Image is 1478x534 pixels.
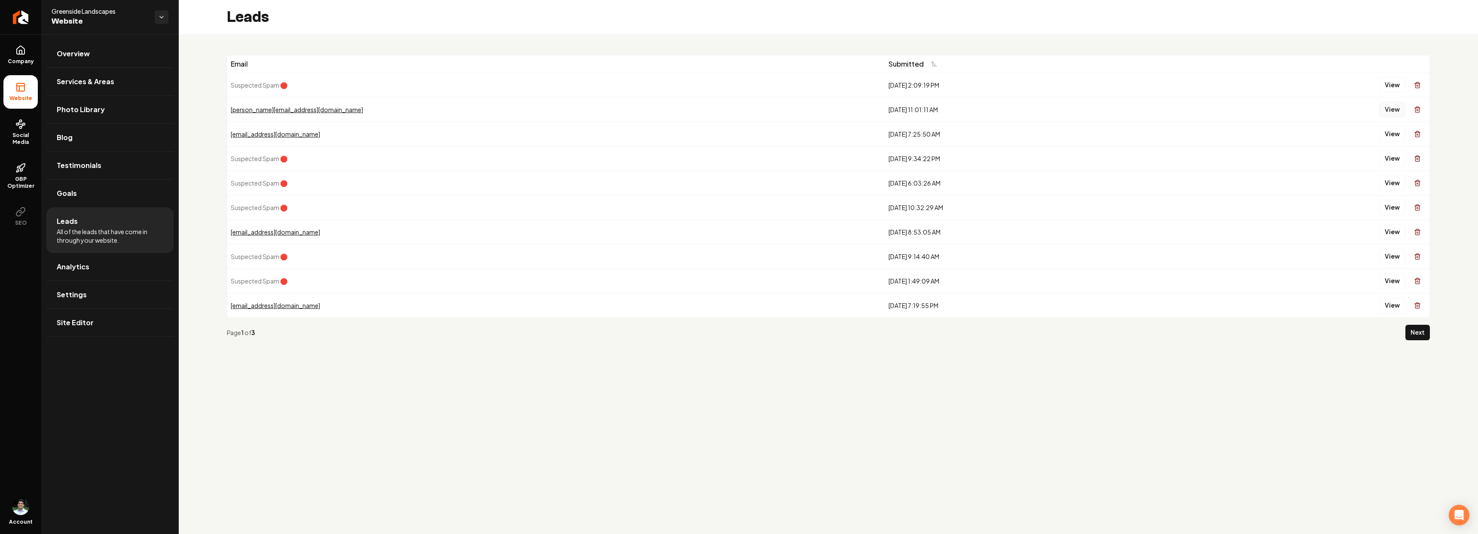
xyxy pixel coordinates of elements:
[1379,224,1405,240] button: View
[889,56,943,72] button: Submitted
[46,152,174,179] a: Testimonials
[889,105,1172,114] div: [DATE] 11:01:11 AM
[1379,151,1405,166] button: View
[231,301,882,310] div: [EMAIL_ADDRESS][DOMAIN_NAME]
[231,59,882,69] div: Email
[57,262,89,272] span: Analytics
[12,498,29,515] button: Open user button
[52,15,148,27] span: Website
[46,309,174,336] a: Site Editor
[889,301,1172,310] div: [DATE] 7:19:55 PM
[57,317,94,328] span: Site Editor
[231,81,287,89] span: Suspected Spam 🛑
[13,10,29,24] img: Rebolt Logo
[889,130,1172,138] div: [DATE] 7:25:50 AM
[1449,505,1469,525] div: Open Intercom Messenger
[244,329,251,336] span: of
[231,155,287,162] span: Suspected Spam 🛑
[231,277,287,285] span: Suspected Spam 🛑
[46,40,174,67] a: Overview
[889,154,1172,163] div: [DATE] 9:34:22 PM
[1379,273,1405,289] button: View
[46,124,174,151] a: Blog
[57,216,78,226] span: Leads
[889,59,924,69] span: Submitted
[46,281,174,308] a: Settings
[1379,126,1405,142] button: View
[231,179,287,187] span: Suspected Spam 🛑
[3,112,38,153] a: Social Media
[3,176,38,189] span: GBP Optimizer
[46,96,174,123] a: Photo Library
[46,68,174,95] a: Services & Areas
[3,200,38,233] button: SEO
[3,156,38,196] a: GBP Optimizer
[889,81,1172,89] div: [DATE] 2:09:19 PM
[1379,175,1405,191] button: View
[12,220,30,226] span: SEO
[46,253,174,281] a: Analytics
[12,498,29,515] img: Arwin Rahmatpanah
[241,329,244,336] strong: 1
[46,180,174,207] a: Goals
[231,228,882,236] div: [EMAIL_ADDRESS][DOMAIN_NAME]
[57,49,90,59] span: Overview
[889,277,1172,285] div: [DATE] 1:49:09 AM
[57,104,105,115] span: Photo Library
[4,58,37,65] span: Company
[1405,325,1430,340] button: Next
[227,329,241,336] span: Page
[3,132,38,146] span: Social Media
[231,130,882,138] div: [EMAIL_ADDRESS][DOMAIN_NAME]
[889,203,1172,212] div: [DATE] 10:32:29 AM
[1379,102,1405,117] button: View
[227,9,269,26] h2: Leads
[3,38,38,72] a: Company
[9,519,33,525] span: Account
[57,132,73,143] span: Blog
[57,227,163,244] span: All of the leads that have come in through your website.
[1379,200,1405,215] button: View
[57,188,77,198] span: Goals
[6,95,36,102] span: Website
[889,179,1172,187] div: [DATE] 6:03:26 AM
[231,204,287,211] span: Suspected Spam 🛑
[1379,249,1405,264] button: View
[889,252,1172,261] div: [DATE] 9:14:40 AM
[1379,298,1405,313] button: View
[57,76,114,87] span: Services & Areas
[1379,77,1405,93] button: View
[52,7,148,15] span: Greenside Landscapes
[251,329,255,336] strong: 3
[57,290,87,300] span: Settings
[57,160,101,171] span: Testimonials
[231,105,882,114] div: [PERSON_NAME][EMAIL_ADDRESS][DOMAIN_NAME]
[231,253,287,260] span: Suspected Spam 🛑
[889,228,1172,236] div: [DATE] 8:53:05 AM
